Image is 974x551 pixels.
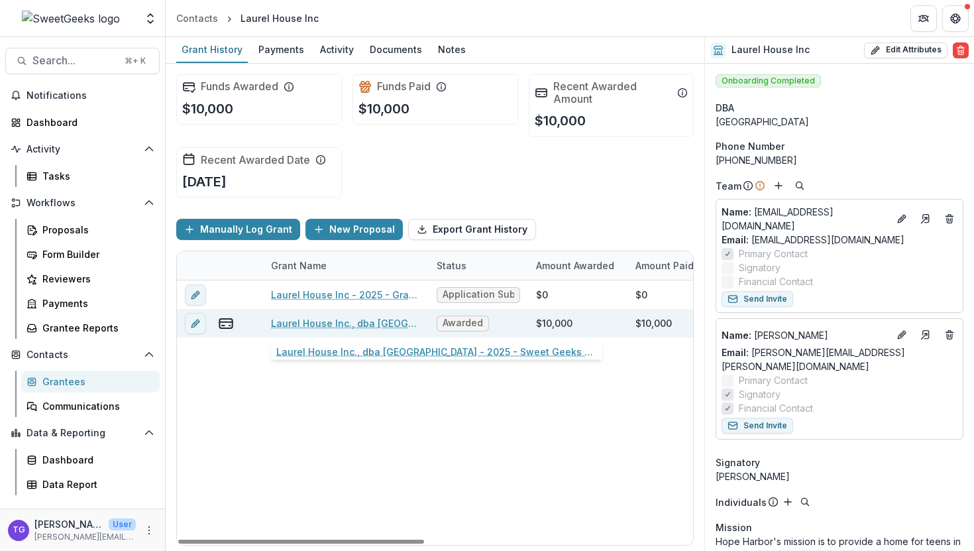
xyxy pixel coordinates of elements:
[32,54,117,67] span: Search...
[42,247,149,261] div: Form Builder
[635,316,672,330] div: $10,000
[528,251,627,280] div: Amount Awarded
[185,313,206,334] button: edit
[953,42,969,58] button: Delete
[5,192,160,214] button: Open Workflows
[528,259,622,273] div: Amount Awarded
[201,80,278,93] h2: Funds Awarded
[433,37,471,63] a: Notes
[443,318,483,329] span: Awarded
[429,251,528,280] div: Status
[716,74,821,88] span: Onboarding Completed
[5,139,160,160] button: Open Activity
[408,219,536,240] button: Export Grant History
[42,321,149,335] div: Grantee Reports
[716,101,734,115] span: DBA
[5,111,160,133] a: Dashboard
[942,327,957,343] button: Deletes
[185,284,206,306] button: edit
[253,37,309,63] a: Payments
[433,40,471,59] div: Notes
[722,330,751,341] span: Name :
[716,153,963,167] div: [PHONE_NUMBER]
[21,449,160,471] a: Dashboard
[942,5,969,32] button: Get Help
[21,292,160,314] a: Payments
[731,44,810,56] h2: Laurel House Inc
[722,328,889,342] a: Name: [PERSON_NAME]
[377,80,431,93] h2: Funds Paid
[722,347,749,358] span: Email:
[535,111,586,131] p: $10,000
[34,517,103,531] p: [PERSON_NAME]
[635,259,694,273] p: Amount Paid
[739,401,813,415] span: Financial Contact
[722,345,957,373] a: Email: [PERSON_NAME][EMAIL_ADDRESS][PERSON_NAME][DOMAIN_NAME]
[739,261,781,275] span: Signatory
[716,456,760,469] span: Signatory
[364,37,427,63] a: Documents
[536,288,548,302] div: $0
[141,5,160,32] button: Open entity switcher
[358,99,409,119] p: $10,000
[271,316,421,330] a: Laurel House Inc., dba [GEOGRAPHIC_DATA] - 2025 - Sweet Geeks Foundation Grant Application
[716,469,963,483] div: [PERSON_NAME]
[739,275,813,288] span: Financial Contact
[627,251,727,280] div: Amount Paid
[27,144,138,155] span: Activity
[635,288,647,302] div: $0
[21,219,160,241] a: Proposals
[122,54,148,68] div: ⌘ + K
[722,206,751,217] span: Name :
[42,272,149,286] div: Reviewers
[780,494,796,510] button: Add
[21,243,160,265] a: Form Builder
[42,399,149,413] div: Communications
[792,178,808,194] button: Search
[27,349,138,361] span: Contacts
[864,42,947,58] button: Edit Attributes
[42,477,149,491] div: Data Report
[21,317,160,339] a: Grantee Reports
[182,99,233,119] p: $10,000
[739,373,808,387] span: Primary Contact
[218,316,234,332] button: view-payments
[27,198,138,209] span: Workflows
[21,395,160,417] a: Communications
[42,453,149,467] div: Dashboard
[176,219,300,240] button: Manually Log Grant
[771,178,786,194] button: Add
[305,219,403,240] button: New Proposal
[5,422,160,444] button: Open Data & Reporting
[253,40,309,59] div: Payments
[739,387,781,401] span: Signatory
[27,428,138,439] span: Data & Reporting
[716,179,741,193] p: Team
[21,473,160,495] a: Data Report
[22,11,120,27] img: SweetGeeks logo
[716,520,752,534] span: Mission
[722,328,889,342] p: [PERSON_NAME]
[716,495,767,509] p: Individuals
[797,494,813,510] button: Search
[5,48,160,74] button: Search...
[315,40,359,59] div: Activity
[182,172,227,192] p: [DATE]
[315,37,359,63] a: Activity
[42,169,149,183] div: Tasks
[27,90,154,101] span: Notifications
[5,344,160,365] button: Open Contacts
[364,40,427,59] div: Documents
[910,5,937,32] button: Partners
[171,9,223,28] a: Contacts
[5,85,160,106] button: Notifications
[42,375,149,389] div: Grantees
[109,519,136,530] p: User
[722,291,793,307] button: Send Invite
[722,418,793,434] button: Send Invite
[915,324,936,345] a: Go to contact
[553,80,673,105] h2: Recent Awarded Amount
[176,11,218,25] div: Contacts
